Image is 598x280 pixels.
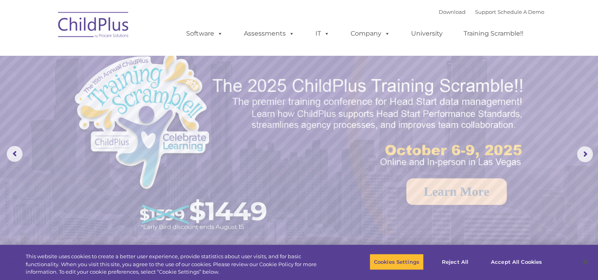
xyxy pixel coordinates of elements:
rs-layer: Boost your productivity and streamline your success in ChildPlus Online! [413,75,590,152]
a: University [403,26,451,42]
a: Company [343,26,398,42]
a: Request a Demo [19,178,138,204]
a: Schedule A Demo [498,9,544,15]
a: Training Scramble!! [456,26,531,42]
span: Last name [110,52,134,58]
a: Download [439,9,466,15]
a: IT [307,26,338,42]
rs-layer: The Future of ChildPlus is Here! [19,68,210,167]
font: | [439,9,544,15]
button: Reject All [430,254,480,270]
img: ChildPlus by Procare Solutions [54,6,133,46]
div: This website uses cookies to create a better user experience, provide statistics about user visit... [26,253,329,276]
span: Phone number [110,85,143,91]
a: Assessments [236,26,302,42]
a: Software [178,26,231,42]
button: Cookies Settings [370,254,424,270]
a: Support [475,9,496,15]
button: Accept All Cookies [487,254,546,270]
button: Close [577,253,594,271]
